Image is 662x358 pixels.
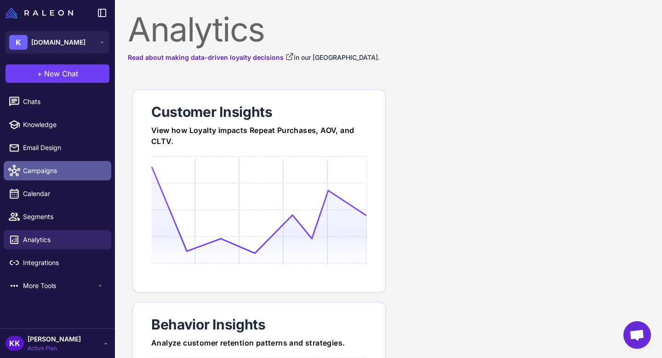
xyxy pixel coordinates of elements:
a: Analytics [4,230,111,249]
span: Knowledge [23,120,104,130]
div: KK [6,336,24,351]
a: Read about making data-driven loyalty decisions [128,52,294,63]
button: +New Chat [6,64,109,83]
div: Open chat [623,321,651,349]
button: K[DOMAIN_NAME] [6,31,109,53]
span: New Chat [44,68,78,79]
a: Chats [4,92,111,111]
span: Segments [23,212,104,222]
a: Segments [4,207,111,226]
span: Analytics [23,235,104,245]
div: Behavior Insights [151,315,367,334]
span: Integrations [23,258,104,268]
span: + [37,68,42,79]
span: Campaigns [23,166,104,176]
a: Calendar [4,184,111,203]
div: View how Loyalty impacts Repeat Purchases, AOV, and CLTV. [151,125,367,147]
a: Knowledge [4,115,111,134]
div: Analyze customer retention patterns and strategies. [151,337,367,348]
span: Active Plan [28,344,81,352]
a: Campaigns [4,161,111,180]
img: Raleon Logo [6,7,73,18]
a: Customer InsightsView how Loyalty impacts Repeat Purchases, AOV, and CLTV. [132,89,386,293]
span: More Tools [23,281,97,291]
span: [DOMAIN_NAME] [31,37,86,47]
span: [PERSON_NAME] [28,334,81,344]
a: Email Design [4,138,111,157]
span: Calendar [23,189,104,199]
a: Integrations [4,253,111,272]
span: Email Design [23,143,104,153]
div: Customer Insights [151,103,367,121]
span: Chats [23,97,104,107]
div: K [9,35,28,50]
span: in our [GEOGRAPHIC_DATA]. [294,53,380,61]
div: Analytics [128,13,649,46]
a: Raleon Logo [6,7,77,18]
